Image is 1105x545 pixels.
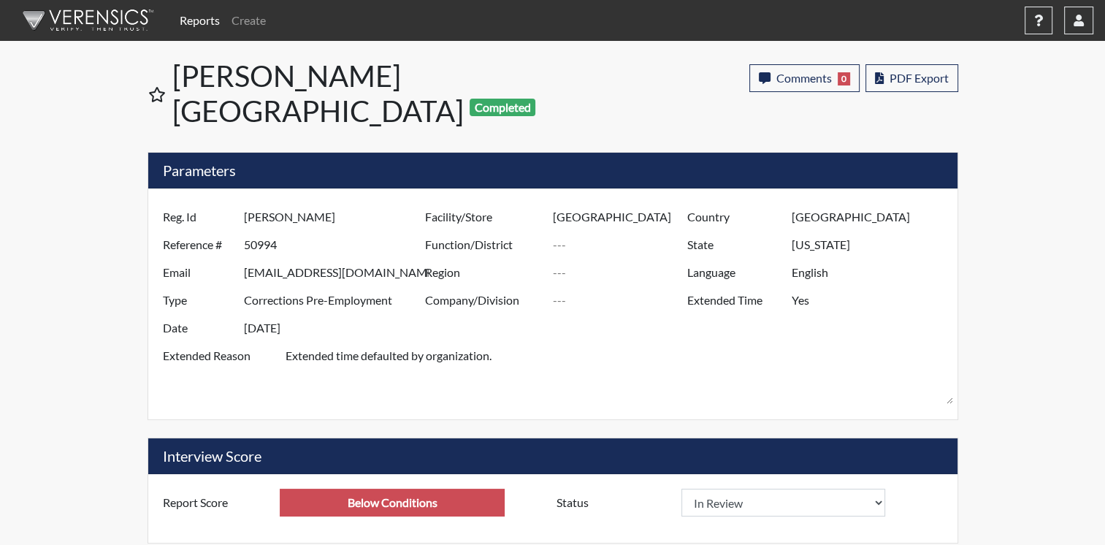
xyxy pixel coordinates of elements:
input: --- [244,259,429,286]
label: Company/Division [414,286,553,314]
a: Create [226,6,272,35]
label: Language [676,259,792,286]
h1: [PERSON_NAME][GEOGRAPHIC_DATA] [172,58,554,129]
label: Status [546,489,681,517]
input: --- [244,286,429,314]
label: Extended Reason [152,342,286,405]
label: Type [152,286,244,314]
label: Date [152,314,244,342]
label: Region [414,259,553,286]
label: Function/District [414,231,553,259]
a: Reports [174,6,226,35]
span: 0 [838,72,850,85]
input: --- [552,231,691,259]
input: --- [792,231,953,259]
label: State [676,231,792,259]
h5: Parameters [148,153,957,188]
span: Completed [470,99,535,116]
label: Email [152,259,244,286]
label: Reg. Id [152,203,244,231]
button: Comments0 [749,64,860,92]
label: Country [676,203,792,231]
span: PDF Export [890,71,949,85]
input: --- [792,286,953,314]
input: --- [552,286,691,314]
input: --- [552,203,691,231]
label: Extended Time [676,286,792,314]
input: --- [244,203,429,231]
h5: Interview Score [148,438,957,474]
input: --- [552,259,691,286]
input: --- [244,231,429,259]
div: Document a decision to hire or decline a candiate [546,489,954,517]
input: --- [280,489,505,517]
input: --- [792,259,953,286]
button: PDF Export [865,64,958,92]
input: --- [244,314,429,342]
label: Report Score [152,489,280,517]
input: --- [792,203,953,231]
label: Reference # [152,231,244,259]
label: Facility/Store [414,203,553,231]
span: Comments [776,71,832,85]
